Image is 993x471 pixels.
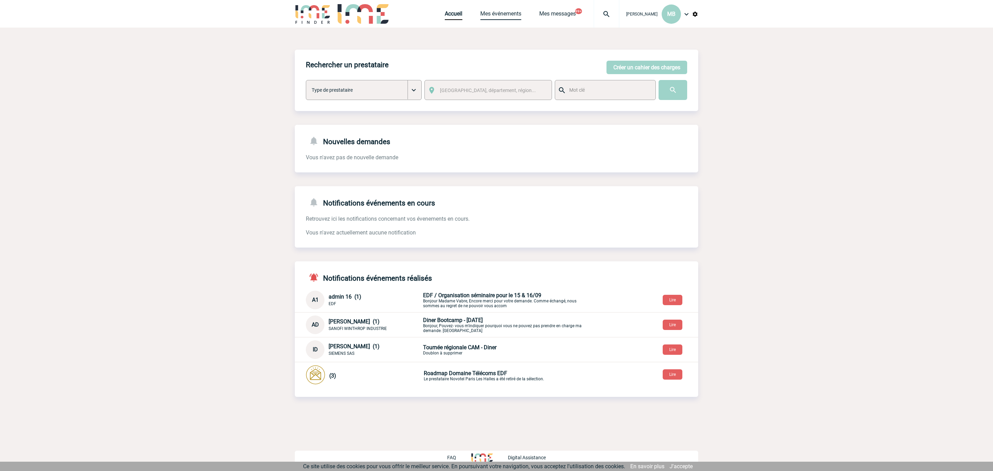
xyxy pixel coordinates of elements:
[423,292,585,308] p: Bonjour Madame Vabre, Encore merci pour votre demande. Comme échangé, nous sommes au regret de ne...
[329,301,336,306] span: EDF
[657,321,688,328] a: Lire
[303,463,625,470] span: Ce site utilise des cookies pour vous offrir le meilleur service. En poursuivant votre navigation...
[306,272,432,282] h4: Notifications événements réalisés
[295,4,331,24] img: IME-Finder
[306,291,698,309] div: Conversation privée : Client - Agence
[306,136,390,146] h4: Nouvelles demandes
[575,8,582,14] button: 99+
[306,315,698,334] div: Conversation privée : Client - Agence
[312,297,319,303] span: A1
[329,293,361,300] span: admin 16 (1)
[306,296,585,303] a: A1 admin 16 (1) EDF EDF / Organisation séminaire pour le 15 & 16/09Bonjour Madame Vabre, Encore m...
[306,340,698,359] div: Conversation privée : Client - Agence
[306,229,416,236] span: Vous n'avez actuellement aucune notification
[471,453,493,462] img: http://www.idealmeetingsevents.fr/
[445,10,462,20] a: Accueil
[447,455,456,460] p: FAQ
[306,197,435,207] h4: Notifications événements en cours
[313,346,318,353] span: ID
[309,136,323,146] img: notifications-24-px-g.png
[329,318,380,325] span: [PERSON_NAME] (1)
[312,321,319,328] span: AD
[657,296,688,303] a: Lire
[663,344,682,355] button: Lire
[423,344,496,351] span: Tournée régionale CAM - Diner
[663,369,682,380] button: Lire
[423,344,585,355] p: Doublon à supprimer
[423,292,541,299] span: EDF / Organisation séminaire pour le 15 & 16/09
[440,88,536,93] span: [GEOGRAPHIC_DATA], département, région...
[329,326,387,331] span: SANOFI WINTHROP INDUSTRIE
[306,365,325,384] img: photonotifcontact.png
[508,455,546,460] p: Digital Assistance
[423,317,483,323] span: Diner Bootcamp - [DATE]
[630,463,664,470] a: En savoir plus
[626,12,658,17] span: [PERSON_NAME]
[309,197,323,207] img: notifications-24-px-g.png
[480,10,521,20] a: Mes événements
[670,463,693,470] a: J'accepte
[663,320,682,330] button: Lire
[329,343,380,350] span: [PERSON_NAME] (1)
[306,154,398,161] span: Vous n'avez pas de nouvelle demande
[306,61,389,69] h4: Rechercher un prestataire
[306,216,470,222] span: Retrouvez ici les notifications concernant vos évenements en cours.
[306,365,698,386] div: Conversation privée : Client - Agence
[539,10,576,20] a: Mes messages
[568,86,649,94] input: Mot clé
[667,11,675,17] span: MB
[657,371,688,377] a: Lire
[424,370,507,377] span: Roadmap Domaine Télécoms EDF
[663,295,682,305] button: Lire
[329,372,336,379] span: (3)
[309,272,323,282] img: notifications-active-24-px-r.png
[329,351,354,356] span: SIEMENS SAS
[306,372,586,378] a: (3) Roadmap Domaine Télécoms EDFLe prestataire Novotel Paris Les Halles a été retiré de la sélect...
[447,454,471,460] a: FAQ
[657,346,688,352] a: Lire
[659,80,687,100] input: Submit
[423,317,585,333] p: Bonjour, Pouvez- vous m'indiquer pourquoi vous ne pouvez pas prendre en charge ma demande. [GEOGR...
[306,321,585,328] a: AD [PERSON_NAME] (1) SANOFI WINTHROP INDUSTRIE Diner Bootcamp - [DATE]Bonjour, Pouvez- vous m'ind...
[424,370,586,381] p: Le prestataire Novotel Paris Les Halles a été retiré de la sélection.
[306,346,585,352] a: ID [PERSON_NAME] (1) SIEMENS SAS Tournée régionale CAM - DinerDoublon à supprimer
